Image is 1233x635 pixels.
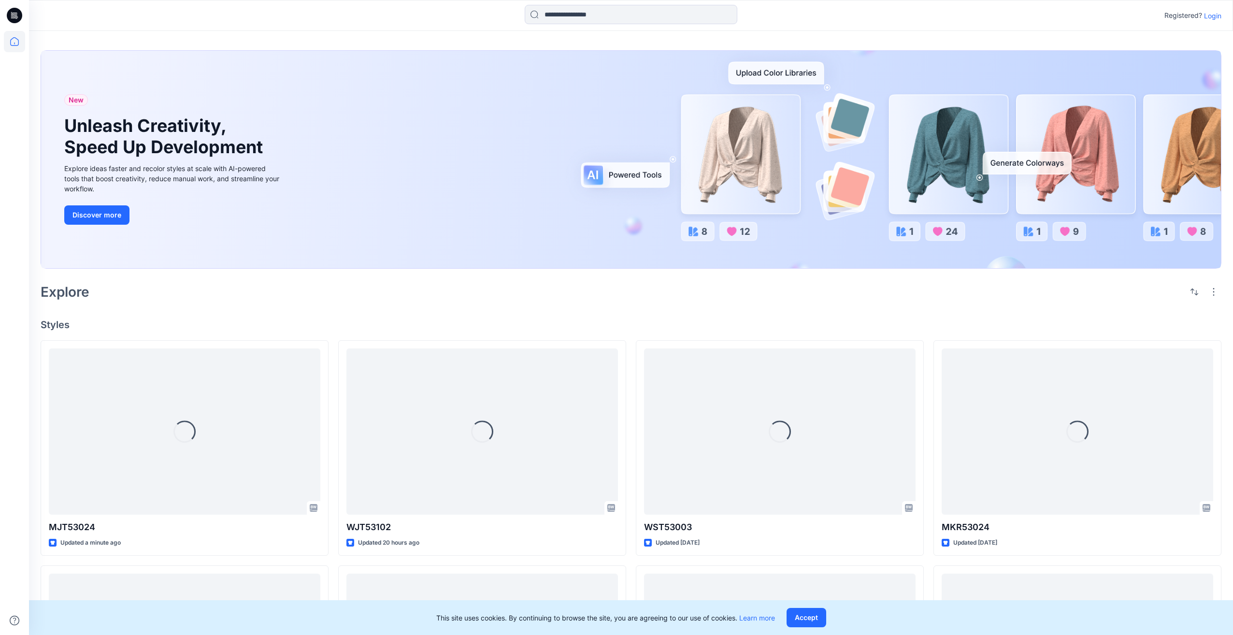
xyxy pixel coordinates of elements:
[41,319,1221,331] h4: Styles
[787,608,826,627] button: Accept
[64,163,282,194] div: Explore ideas faster and recolor styles at scale with AI-powered tools that boost creativity, red...
[1204,11,1221,21] p: Login
[60,538,121,548] p: Updated a minute ago
[69,94,84,106] span: New
[346,520,618,534] p: WJT53102
[1164,10,1202,21] p: Registered?
[64,205,282,225] a: Discover more
[953,538,997,548] p: Updated [DATE]
[49,520,320,534] p: MJT53024
[739,614,775,622] a: Learn more
[656,538,700,548] p: Updated [DATE]
[436,613,775,623] p: This site uses cookies. By continuing to browse the site, you are agreeing to our use of cookies.
[358,538,419,548] p: Updated 20 hours ago
[64,205,129,225] button: Discover more
[64,115,267,157] h1: Unleash Creativity, Speed Up Development
[644,520,916,534] p: WST53003
[942,520,1213,534] p: MKR53024
[41,284,89,300] h2: Explore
